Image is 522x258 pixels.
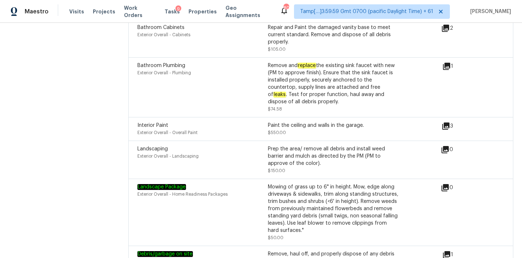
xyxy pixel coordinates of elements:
div: 1 [442,62,476,71]
span: Exterior Overall - Home Readiness Packages [137,192,228,196]
span: [PERSON_NAME] [467,8,511,15]
span: Landscaping [137,146,168,151]
span: Exterior Overall - Cabinets [137,33,190,37]
span: Interior Paint [137,123,168,128]
em: leaks [273,92,286,97]
div: 800 [283,4,289,12]
span: Tasks [165,9,180,14]
span: $74.58 [268,107,282,111]
span: Visits [69,8,84,15]
em: replace [298,63,316,68]
span: Tamp[…]3:59:59 Gmt 0700 (pacific Daylight Time) + 61 [300,8,433,15]
span: Properties [188,8,217,15]
div: 9 [175,5,181,13]
div: 0 [441,145,476,154]
div: 2 [441,24,476,33]
span: Bathroom Cabinets [137,25,185,30]
em: Landscape Package [137,184,186,190]
span: $150.00 [268,168,285,173]
span: $105.00 [268,47,286,51]
div: Remove and the existing sink faucet with new (PM to approve finish). Ensure that the sink faucet ... [268,62,398,105]
div: Prep the area/ remove all debris and install weed barrier and mulch as directed by the PM (PM to ... [268,145,398,167]
span: Geo Assignments [225,4,271,19]
span: Work Orders [124,4,156,19]
span: Exterior Overall - Plumbing [137,71,191,75]
span: Maestro [25,8,49,15]
div: 3 [442,122,476,130]
span: Exterior Overall - Landscaping [137,154,199,158]
span: Projects [93,8,115,15]
div: 0 [441,183,476,192]
span: Exterior Overall - Overall Paint [137,130,198,135]
span: $50.00 [268,236,283,240]
div: Paint the ceiling and walls in the garage. [268,122,398,129]
div: Mowing of grass up to 6" in height. Mow, edge along driveways & sidewalks, trim along standing st... [268,183,398,234]
span: $550.00 [268,130,286,135]
span: Bathroom Plumbing [137,63,185,68]
em: Debris/garbage on site [137,251,193,257]
div: Repair and Paint the damaged vanity base to meet current standard. Remove and dispose of all debr... [268,24,398,46]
